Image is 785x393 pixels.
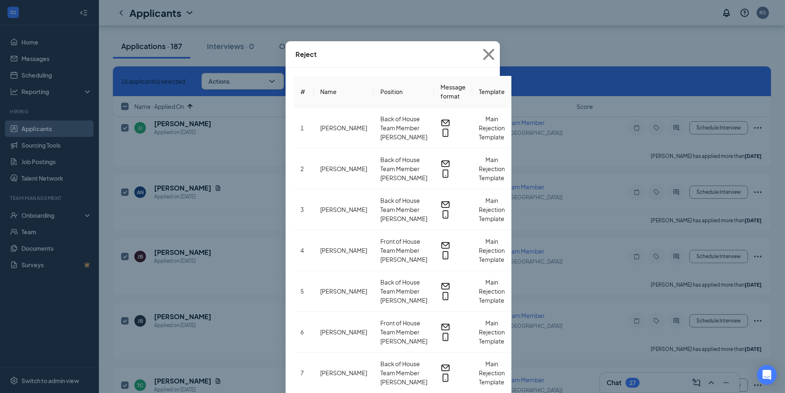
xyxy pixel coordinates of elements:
button: Main Rejection Template [479,359,505,386]
button: Main Rejection Template [479,318,505,346]
button: Main Rejection Template [479,155,505,182]
svg: Email [441,118,450,128]
span: 1 [300,124,304,132]
th: Position [374,76,434,108]
span: Back of House Team Member [380,278,427,296]
svg: MobileSms [441,128,450,138]
button: Main Rejection Template [479,278,505,305]
button: Main Rejection Template [479,196,505,223]
td: [PERSON_NAME] [314,230,374,271]
svg: Email [441,200,450,209]
th: Message format [434,76,472,108]
span: 3 [300,206,304,213]
span: Main Rejection Template [479,360,505,386]
span: Main Rejection Template [479,238,505,263]
th: Template [472,76,511,108]
svg: Email [441,240,450,250]
span: 5 [300,287,304,295]
span: Main Rejection Template [479,156,505,181]
svg: Cross [478,43,500,66]
span: Main Rejection Template [479,278,505,304]
svg: Email [441,322,450,332]
svg: MobileSms [441,209,450,219]
span: [PERSON_NAME] [380,296,427,305]
span: 4 [300,247,304,254]
div: Open Intercom Messenger [757,365,777,385]
svg: Email [441,159,450,169]
div: Reject [295,50,317,59]
svg: MobileSms [441,373,450,383]
span: Front of House Team Member [380,237,427,255]
span: [PERSON_NAME] [380,377,427,386]
td: [PERSON_NAME] [314,108,374,148]
svg: Email [441,363,450,373]
span: Front of House Team Member [380,318,427,337]
td: [PERSON_NAME] [314,148,374,189]
svg: MobileSms [441,169,450,179]
svg: Email [441,281,450,291]
button: Main Rejection Template [479,237,505,264]
span: [PERSON_NAME] [380,214,427,223]
span: Back of House Team Member [380,359,427,377]
span: [PERSON_NAME] [380,255,427,264]
button: Main Rejection Template [479,114,505,141]
span: Main Rejection Template [479,319,505,345]
td: [PERSON_NAME] [314,312,374,353]
button: Close [478,41,500,68]
td: [PERSON_NAME] [314,189,374,230]
svg: MobileSms [441,250,450,260]
td: [PERSON_NAME] [314,271,374,312]
span: Back of House Team Member [380,114,427,132]
span: Back of House Team Member [380,155,427,173]
span: 7 [300,369,304,377]
span: Back of House Team Member [380,196,427,214]
span: [PERSON_NAME] [380,132,427,141]
span: 2 [300,165,304,172]
svg: MobileSms [441,291,450,301]
span: Main Rejection Template [479,197,505,222]
svg: MobileSms [441,332,450,342]
span: Main Rejection Template [479,115,505,141]
th: # [294,76,314,108]
span: [PERSON_NAME] [380,173,427,182]
span: [PERSON_NAME] [380,337,427,346]
th: Name [314,76,374,108]
span: 6 [300,328,304,336]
